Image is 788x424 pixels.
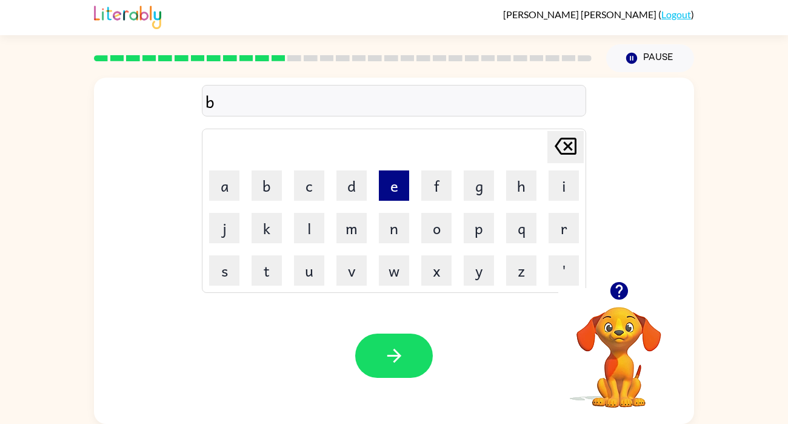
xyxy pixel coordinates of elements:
div: ( ) [503,8,694,20]
button: j [209,213,239,243]
button: t [252,255,282,286]
button: o [421,213,452,243]
span: [PERSON_NAME] [PERSON_NAME] [503,8,658,20]
button: v [336,255,367,286]
img: Literably [94,2,161,29]
button: f [421,170,452,201]
button: m [336,213,367,243]
button: w [379,255,409,286]
button: n [379,213,409,243]
video: Your browser must support playing .mp4 files to use Literably. Please try using another browser. [558,288,679,409]
button: s [209,255,239,286]
button: z [506,255,536,286]
button: i [549,170,579,201]
a: Logout [661,8,691,20]
button: e [379,170,409,201]
button: g [464,170,494,201]
button: k [252,213,282,243]
button: c [294,170,324,201]
button: r [549,213,579,243]
button: Pause [606,44,694,72]
button: ' [549,255,579,286]
button: p [464,213,494,243]
button: h [506,170,536,201]
button: u [294,255,324,286]
button: l [294,213,324,243]
button: d [336,170,367,201]
div: b [205,89,583,114]
button: q [506,213,536,243]
button: b [252,170,282,201]
button: x [421,255,452,286]
button: y [464,255,494,286]
button: a [209,170,239,201]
